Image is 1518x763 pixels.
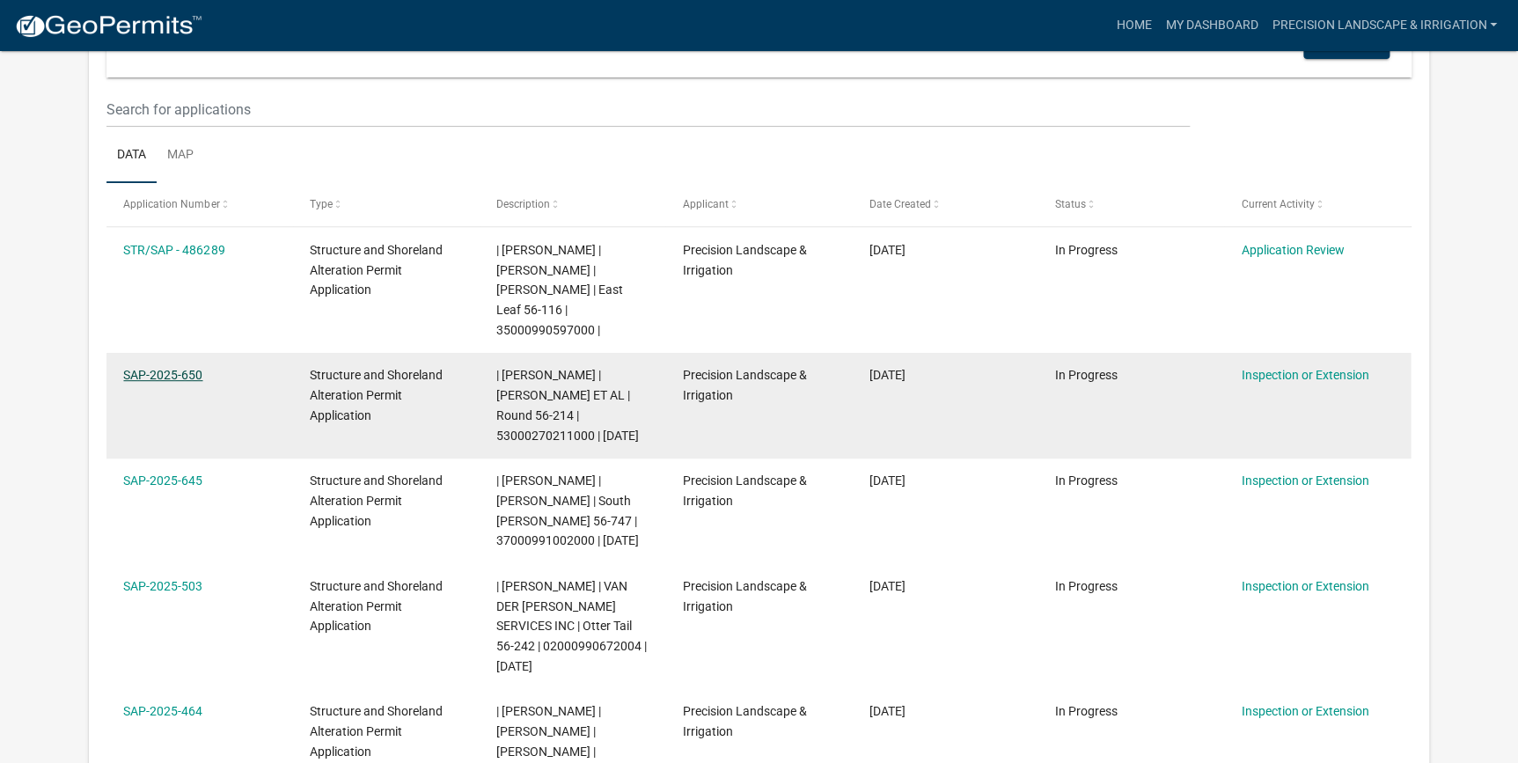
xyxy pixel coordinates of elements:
[310,579,443,634] span: Structure and Shoreland Alteration Permit Application
[123,243,224,257] a: STR/SAP - 486289
[683,473,807,508] span: Precision Landscape & Irrigation
[123,198,219,210] span: Application Number
[869,368,905,382] span: 09/30/2025
[496,368,639,442] span: | Eric Babolian | RICHARD D CLARENS JR ET AL | Round 56-214 | 53000270211000 | 10/01/2026
[683,243,807,277] span: Precision Landscape & Irrigation
[310,243,443,297] span: Structure and Shoreland Alteration Permit Application
[683,198,729,210] span: Applicant
[293,183,480,225] datatable-header-cell: Type
[123,704,202,718] a: SAP-2025-464
[1242,243,1345,257] a: Application Review
[1242,579,1369,593] a: Inspection or Extension
[869,704,905,718] span: 08/08/2025
[683,368,807,402] span: Precision Landscape & Irrigation
[1242,368,1369,382] a: Inspection or Extension
[869,198,930,210] span: Date Created
[106,92,1189,128] input: Search for applications
[1055,368,1118,382] span: In Progress
[1242,704,1369,718] a: Inspection or Extension
[852,183,1038,225] datatable-header-cell: Date Created
[1055,473,1118,488] span: In Progress
[1055,198,1086,210] span: Status
[496,243,623,337] span: | Eric Babolian | SCOTT T STEVENSON | MARILYN K STEVENSON | East Leaf 56-116 | 35000990597000 |
[496,579,647,673] span: | Eric Babolian | VAN DER WEIDE SERVICES INC | Otter Tail 56-242 | 02000990672004 | 08/21/2026
[310,368,443,422] span: Structure and Shoreland Alteration Permit Application
[1055,243,1118,257] span: In Progress
[123,473,202,488] a: SAP-2025-645
[157,128,204,184] a: Map
[123,368,202,382] a: SAP-2025-650
[1038,183,1225,225] datatable-header-cell: Status
[106,183,293,225] datatable-header-cell: Application Number
[1158,9,1265,42] a: My Dashboard
[869,243,905,257] span: 10/01/2025
[106,128,157,184] a: Data
[310,198,333,210] span: Type
[1242,198,1315,210] span: Current Activity
[1055,704,1118,718] span: In Progress
[123,579,202,593] a: SAP-2025-503
[1265,9,1504,42] a: Precision Landscape & Irrigation
[496,473,639,547] span: | Eric Babolian | ELLEN M IVERSON | South Lida 56-747 | 37000991002000 | 09/30/2026
[310,704,443,759] span: Structure and Shoreland Alteration Permit Application
[1109,9,1158,42] a: Home
[480,183,666,225] datatable-header-cell: Description
[1055,579,1118,593] span: In Progress
[683,579,807,613] span: Precision Landscape & Irrigation
[683,704,807,738] span: Precision Landscape & Irrigation
[1242,473,1369,488] a: Inspection or Extension
[1224,183,1411,225] datatable-header-cell: Current Activity
[665,183,852,225] datatable-header-cell: Applicant
[310,473,443,528] span: Structure and Shoreland Alteration Permit Application
[869,473,905,488] span: 09/24/2025
[496,198,550,210] span: Description
[869,579,905,593] span: 08/19/2025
